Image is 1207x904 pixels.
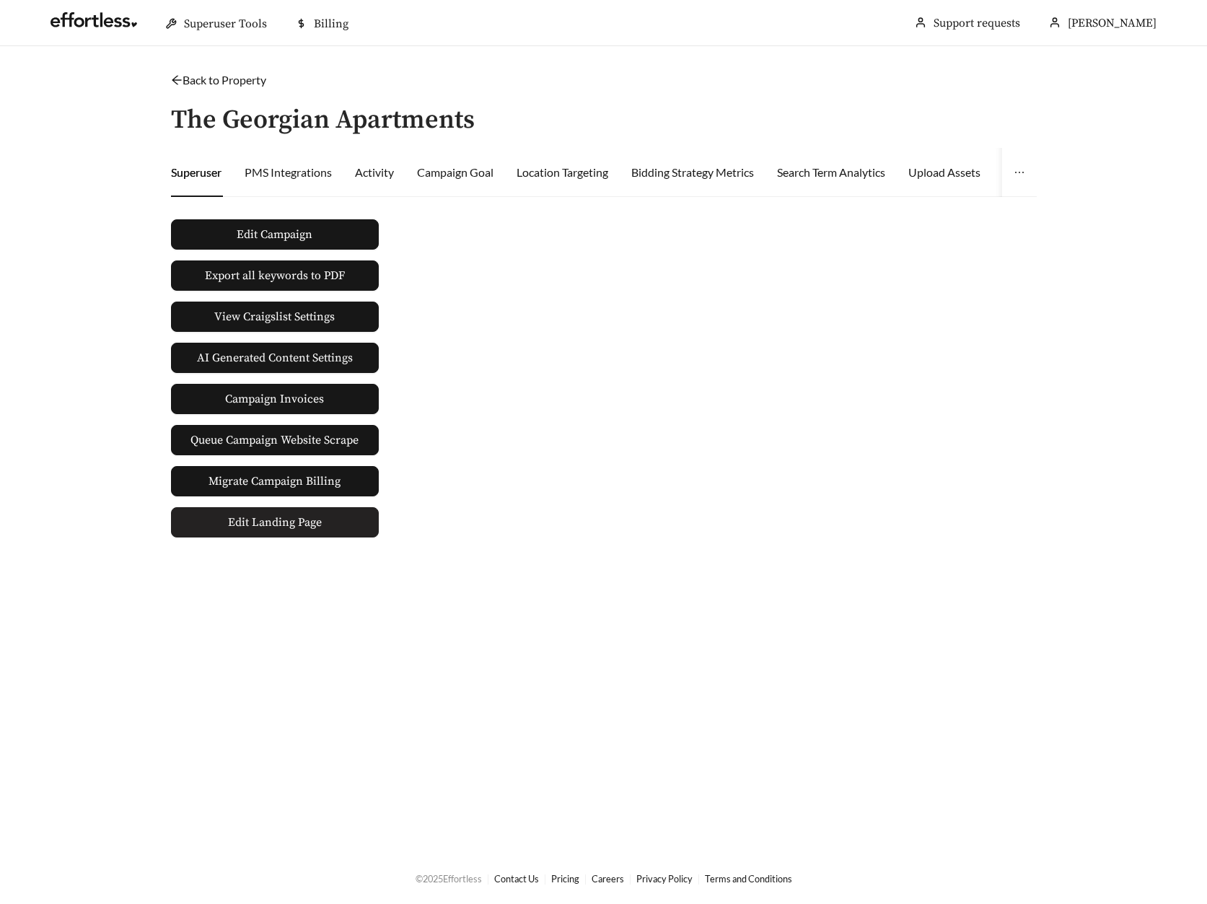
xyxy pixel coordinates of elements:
[171,507,379,537] a: Edit Landing Page
[225,385,324,413] span: Campaign Invoices
[934,16,1020,30] a: Support requests
[190,431,359,449] span: Queue Campaign Website Scrape
[171,302,379,332] button: View Craigslist Settings
[228,508,322,537] span: Edit Landing Page
[171,260,379,291] button: Export all keywords to PDF
[209,473,341,490] span: Migrate Campaign Billing
[636,873,693,885] a: Privacy Policy
[197,349,353,367] span: AI Generated Content Settings
[908,164,980,181] div: Upload Assets
[416,873,482,885] span: © 2025 Effortless
[171,164,221,181] div: Superuser
[1002,148,1037,197] button: ellipsis
[777,164,885,181] div: Search Term Analytics
[171,384,379,414] a: Campaign Invoices
[171,466,379,496] button: Migrate Campaign Billing
[171,343,379,373] button: AI Generated Content Settings
[171,219,379,250] button: Edit Campaign
[355,164,394,181] div: Activity
[205,267,345,284] span: Export all keywords to PDF
[184,17,267,31] span: Superuser Tools
[171,74,183,86] span: arrow-left
[171,73,266,87] a: arrow-leftBack to Property
[1068,16,1156,30] span: [PERSON_NAME]
[592,873,624,885] a: Careers
[705,873,792,885] a: Terms and Conditions
[631,164,754,181] div: Bidding Strategy Metrics
[551,873,579,885] a: Pricing
[417,164,493,181] div: Campaign Goal
[171,425,379,455] button: Queue Campaign Website Scrape
[517,164,608,181] div: Location Targeting
[214,308,335,325] span: View Craigslist Settings
[237,226,312,243] span: Edit Campaign
[245,164,332,181] div: PMS Integrations
[494,873,539,885] a: Contact Us
[171,106,475,135] h3: The Georgian Apartments
[1014,167,1025,178] span: ellipsis
[314,17,348,31] span: Billing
